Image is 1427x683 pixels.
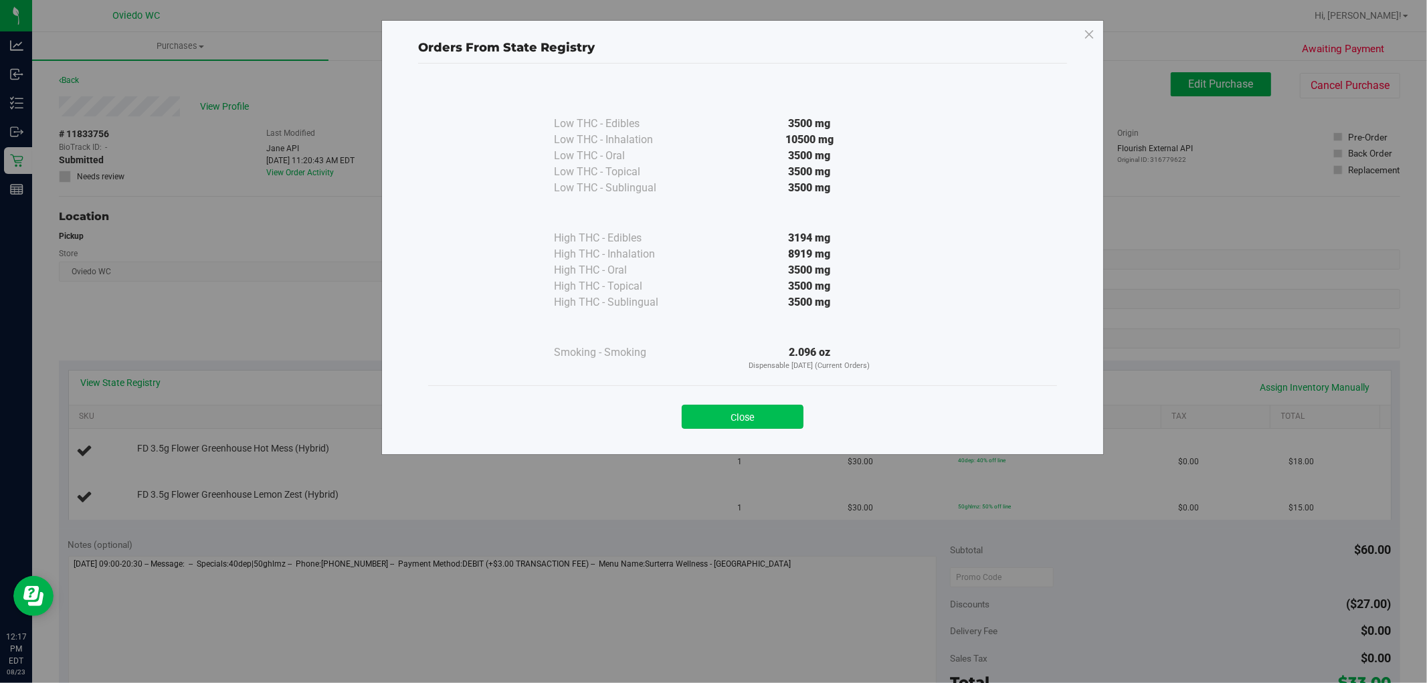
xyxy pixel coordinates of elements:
[688,294,931,310] div: 3500 mg
[688,262,931,278] div: 3500 mg
[554,345,688,361] div: Smoking - Smoking
[688,361,931,372] p: Dispensable [DATE] (Current Orders)
[688,148,931,164] div: 3500 mg
[554,180,688,196] div: Low THC - Sublingual
[688,164,931,180] div: 3500 mg
[688,246,931,262] div: 8919 mg
[554,230,688,246] div: High THC - Edibles
[688,180,931,196] div: 3500 mg
[418,40,595,55] span: Orders From State Registry
[682,405,803,429] button: Close
[554,148,688,164] div: Low THC - Oral
[554,164,688,180] div: Low THC - Topical
[688,230,931,246] div: 3194 mg
[554,278,688,294] div: High THC - Topical
[688,116,931,132] div: 3500 mg
[554,294,688,310] div: High THC - Sublingual
[688,132,931,148] div: 10500 mg
[688,278,931,294] div: 3500 mg
[554,262,688,278] div: High THC - Oral
[554,116,688,132] div: Low THC - Edibles
[554,246,688,262] div: High THC - Inhalation
[688,345,931,372] div: 2.096 oz
[13,576,54,616] iframe: Resource center
[554,132,688,148] div: Low THC - Inhalation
